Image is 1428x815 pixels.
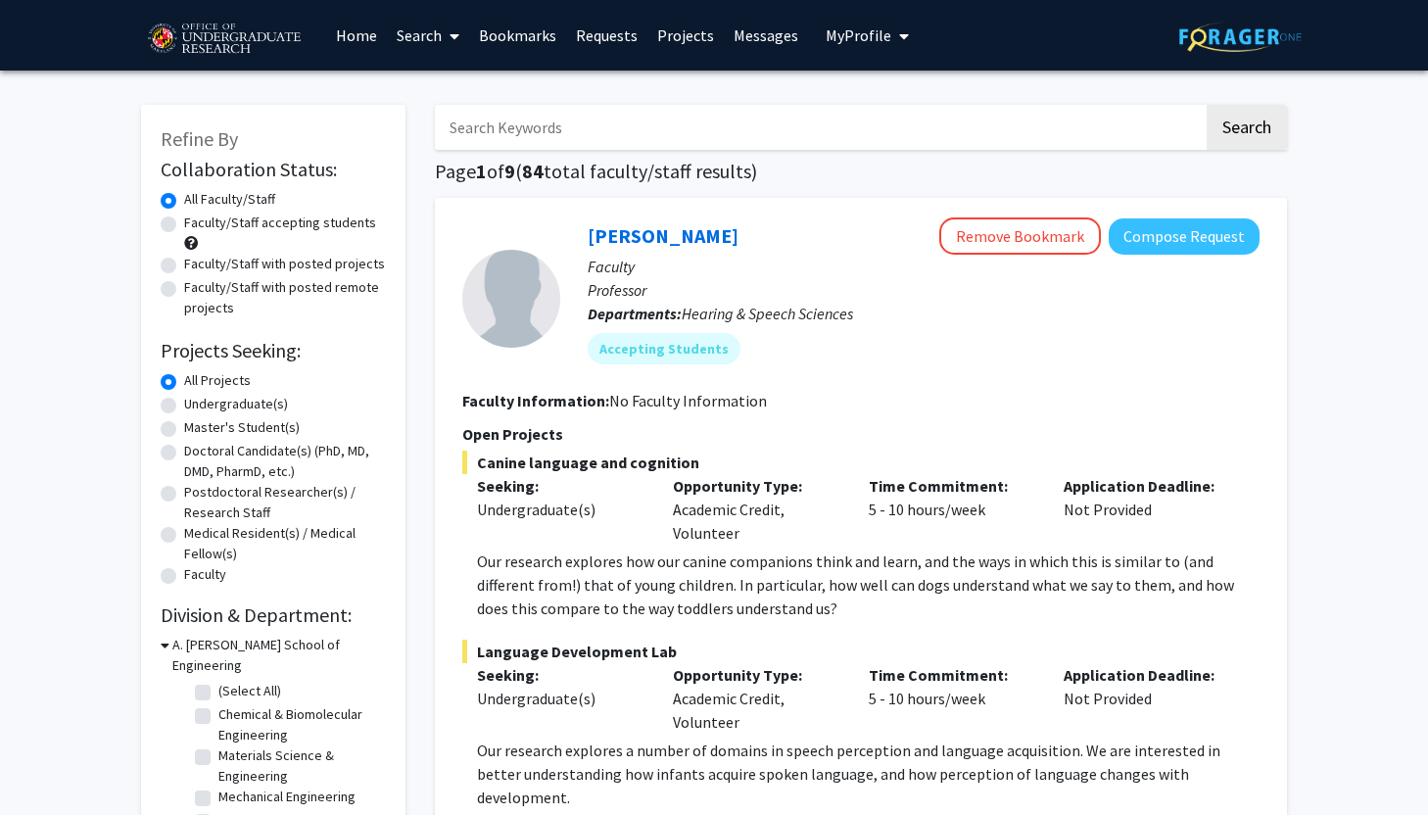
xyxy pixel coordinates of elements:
[477,550,1260,620] p: Our research explores how our canine companions think and learn, and the ways in which this is si...
[477,498,643,521] div: Undergraduate(s)
[588,223,738,248] a: [PERSON_NAME]
[566,1,647,70] a: Requests
[869,474,1035,498] p: Time Commitment:
[161,339,386,362] h2: Projects Seeking:
[435,105,1204,150] input: Search Keywords
[682,304,853,323] span: Hearing & Speech Sciences
[939,217,1101,255] button: Remove Bookmark
[184,213,376,233] label: Faculty/Staff accepting students
[1064,663,1230,687] p: Application Deadline:
[184,441,386,482] label: Doctoral Candidate(s) (PhD, MD, DMD, PharmD, etc.)
[462,422,1260,446] p: Open Projects
[1049,474,1245,545] div: Not Provided
[588,304,682,323] b: Departments:
[184,277,386,318] label: Faculty/Staff with posted remote projects
[184,370,251,391] label: All Projects
[854,663,1050,734] div: 5 - 10 hours/week
[724,1,808,70] a: Messages
[588,333,740,364] mat-chip: Accepting Students
[326,1,387,70] a: Home
[462,640,1260,663] span: Language Development Lab
[462,451,1260,474] span: Canine language and cognition
[161,158,386,181] h2: Collaboration Status:
[609,391,767,410] span: No Faculty Information
[469,1,566,70] a: Bookmarks
[141,15,307,64] img: University of Maryland Logo
[477,474,643,498] p: Seeking:
[1109,218,1260,255] button: Compose Request to Rochelle Newman
[504,159,515,183] span: 9
[854,474,1050,545] div: 5 - 10 hours/week
[477,663,643,687] p: Seeking:
[218,745,381,787] label: Materials Science & Engineering
[588,278,1260,302] p: Professor
[161,126,238,151] span: Refine By
[588,255,1260,278] p: Faculty
[462,391,609,410] b: Faculty Information:
[184,417,300,438] label: Master's Student(s)
[477,687,643,710] div: Undergraduate(s)
[218,787,356,807] label: Mechanical Engineering
[476,159,487,183] span: 1
[673,474,839,498] p: Opportunity Type:
[184,564,226,585] label: Faculty
[1207,105,1287,150] button: Search
[184,189,275,210] label: All Faculty/Staff
[522,159,544,183] span: 84
[184,254,385,274] label: Faculty/Staff with posted projects
[647,1,724,70] a: Projects
[477,739,1260,809] p: Our research explores a number of domains in speech perception and language acquisition. We are i...
[658,663,854,734] div: Academic Credit, Volunteer
[161,603,386,627] h2: Division & Department:
[1064,474,1230,498] p: Application Deadline:
[1049,663,1245,734] div: Not Provided
[218,681,281,701] label: (Select All)
[184,523,386,564] label: Medical Resident(s) / Medical Fellow(s)
[172,635,386,676] h3: A. [PERSON_NAME] School of Engineering
[869,663,1035,687] p: Time Commitment:
[673,663,839,687] p: Opportunity Type:
[1179,22,1302,52] img: ForagerOne Logo
[658,474,854,545] div: Academic Credit, Volunteer
[218,704,381,745] label: Chemical & Biomolecular Engineering
[184,394,288,414] label: Undergraduate(s)
[435,160,1287,183] h1: Page of ( total faculty/staff results)
[387,1,469,70] a: Search
[15,727,83,800] iframe: Chat
[184,482,386,523] label: Postdoctoral Researcher(s) / Research Staff
[826,25,891,45] span: My Profile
